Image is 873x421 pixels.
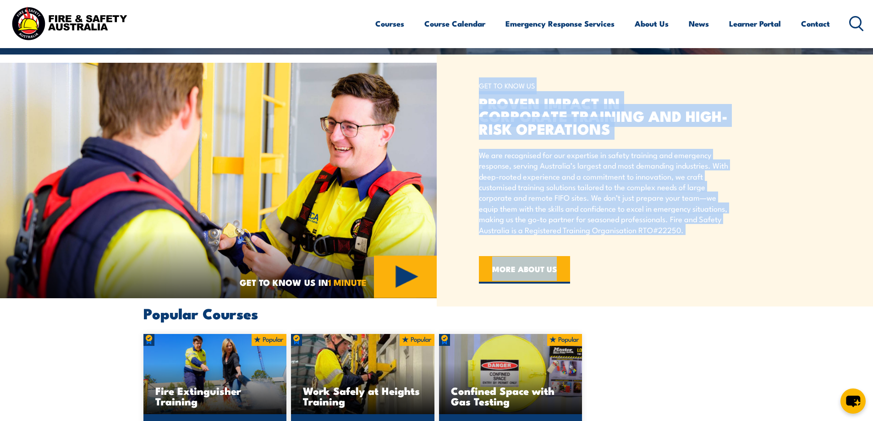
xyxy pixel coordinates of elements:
a: Learner Portal [729,11,781,36]
a: Contact [801,11,830,36]
a: About Us [635,11,669,36]
a: Courses [375,11,404,36]
a: MORE ABOUT US [479,256,570,284]
a: News [689,11,709,36]
h2: CORPORATE TRAINING AND HIGH-RISK OPERATIONS [479,96,730,135]
h3: Fire Extinguisher Training [155,385,275,406]
p: We are recognised for our expertise in safety training and emergency response, serving Australia’... [479,149,730,235]
span: GET TO KNOW US IN [240,278,367,286]
span: PROVEN IMPACT IN [479,91,620,114]
h6: GET TO KNOW US [479,77,730,94]
a: Emergency Response Services [505,11,615,36]
button: chat-button [840,388,866,414]
strong: 1 MINUTE [328,275,367,289]
a: Course Calendar [424,11,485,36]
h2: Popular Courses [143,306,730,319]
h3: Confined Space with Gas Testing [451,385,571,406]
h3: Work Safely at Heights Training [303,385,423,406]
